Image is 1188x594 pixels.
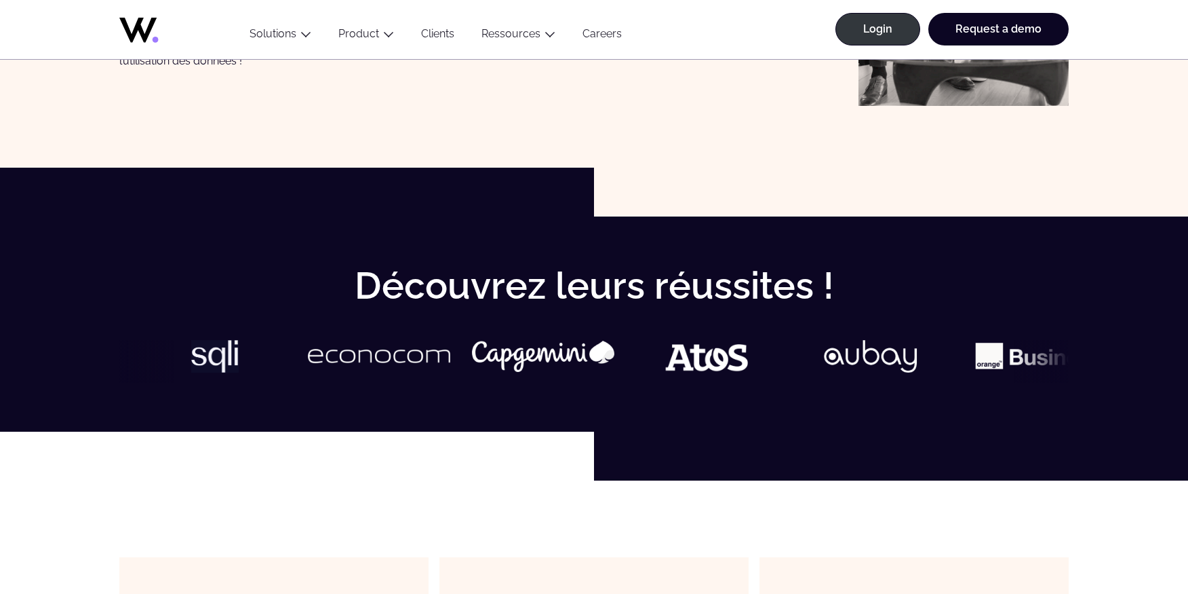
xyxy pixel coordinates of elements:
a: Product [338,27,379,40]
a: Careers [569,27,635,45]
iframe: Chatbot [1098,504,1169,575]
button: Product [325,27,408,45]
button: Ressources [468,27,569,45]
h2: Découvrez leurs réussites ! [247,265,941,307]
a: Clients [408,27,468,45]
a: Request a demo [928,13,1069,45]
a: Login [835,13,920,45]
a: Ressources [481,27,540,40]
button: Solutions [236,27,325,45]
